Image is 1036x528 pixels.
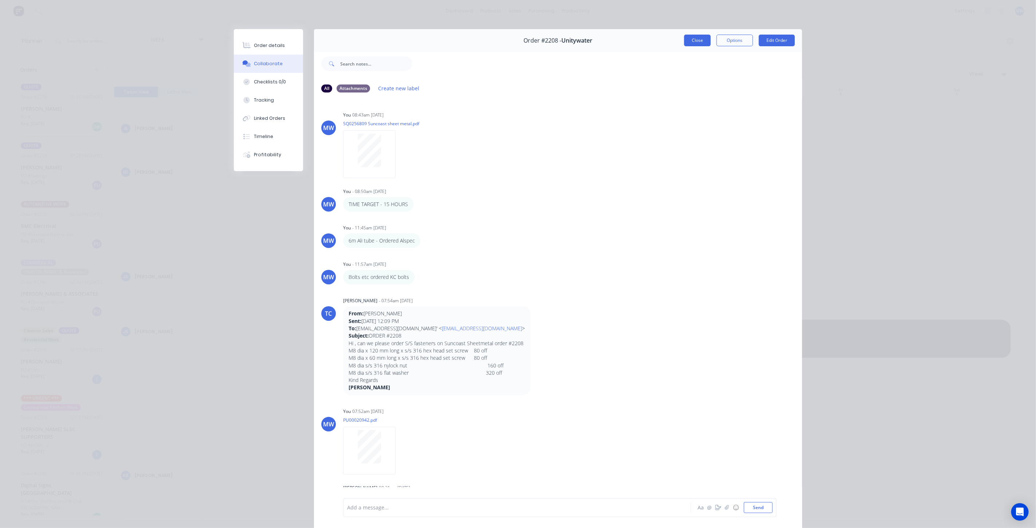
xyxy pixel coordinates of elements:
[349,347,525,354] p: M8 dia x 120 mm long x s/s 316 hex head set screw 80 off
[349,237,415,244] p: 6m Ali tube - Ordered Alspec
[323,200,334,209] div: MW
[684,35,711,46] button: Close
[325,309,332,318] div: TC
[343,121,419,127] p: SQ0256809 Suncoast sheet metal.pdf
[731,503,740,512] button: ☺
[343,485,377,491] div: [PERSON_NAME]
[349,377,525,384] p: Kind Regards
[1011,503,1029,521] div: Open Intercom Messenger
[352,188,386,195] div: - 08:50am [DATE]
[442,325,522,332] a: [EMAIL_ADDRESS][DOMAIN_NAME]
[323,123,334,132] div: MW
[379,485,410,491] div: 08:21am [DATE]
[349,362,525,369] p: M8 dia s/s 316 nylock nut 160 off
[744,502,773,513] button: Send
[234,55,303,73] button: Collaborate
[254,60,283,67] div: Collaborate
[349,273,409,281] p: Bolts etc ordered KC bolts
[349,318,361,324] strong: Sent:
[234,127,303,146] button: Timeline
[349,332,369,339] strong: Subject:
[759,35,795,46] button: Edit Order
[323,236,334,245] div: MW
[254,79,286,85] div: Checklists 0/0
[374,83,423,93] button: Create new label
[379,298,413,304] div: - 07:54am [DATE]
[343,188,351,195] div: You
[254,42,285,49] div: Order details
[323,420,334,429] div: MW
[349,340,525,347] p: Hi , can we please order S/S fasteners on Suncoast Sheetmetal order #2208
[254,97,274,103] div: Tracking
[234,109,303,127] button: Linked Orders
[321,84,332,92] div: All
[352,408,384,415] div: 07:52am [DATE]
[349,369,525,377] p: M8 dia s/s 316 flat washer 320 off
[349,384,390,391] strong: [PERSON_NAME]
[349,201,408,208] p: TIME TARGET - 15 HOURS
[349,354,525,362] p: M8 dia x 60 mm long x s/s 316 hex head set screw 80 off
[562,37,593,44] span: Unitywater
[340,56,412,71] input: Search notes...
[352,225,386,231] div: - 11:45am [DATE]
[337,84,370,92] div: Attachments
[705,503,714,512] button: @
[234,73,303,91] button: Checklists 0/0
[234,36,303,55] button: Order details
[234,91,303,109] button: Tracking
[524,37,562,44] span: Order #2208 -
[343,261,351,268] div: You
[254,133,274,140] div: Timeline
[696,503,705,512] button: Aa
[352,112,384,118] div: 08:43am [DATE]
[234,146,303,164] button: Profitability
[343,417,403,423] p: PU00020942.pdf
[343,225,351,231] div: You
[349,310,364,317] strong: From:
[343,408,351,415] div: You
[343,112,351,118] div: You
[323,273,334,281] div: MW
[352,261,386,268] div: - 11:57am [DATE]
[343,298,377,304] div: [PERSON_NAME]
[717,35,753,46] button: Options
[349,310,525,339] p: [PERSON_NAME] [DATE] 12:09 PM [EMAIL_ADDRESS][DOMAIN_NAME]' < > ORDER #2208
[254,115,286,122] div: Linked Orders
[254,151,282,158] div: Profitability
[349,325,356,332] strong: To:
